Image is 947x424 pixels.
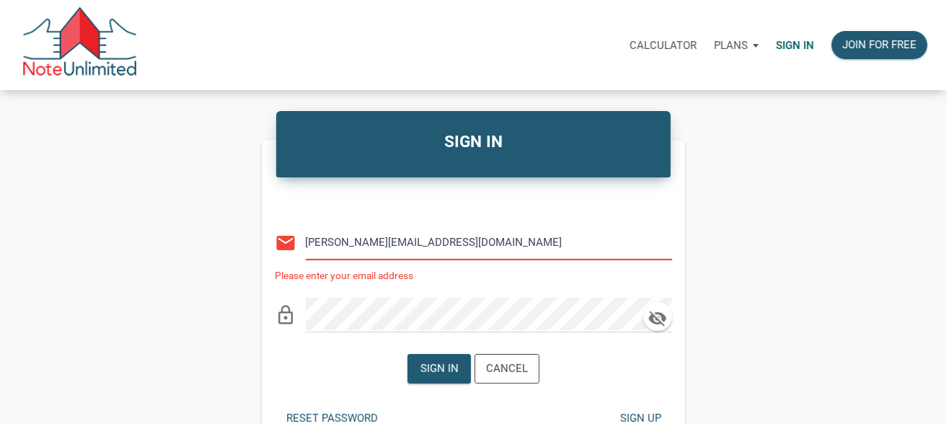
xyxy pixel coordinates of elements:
[486,361,528,377] div: Cancel
[714,39,748,52] p: Plans
[22,7,138,83] img: NoteUnlimited
[276,304,297,326] i: lock_outline
[832,31,928,59] button: Join for free
[621,22,705,68] a: Calculator
[475,354,539,384] button: Cancel
[705,24,767,67] button: Plans
[823,22,936,68] a: Join for free
[630,39,697,52] p: Calculator
[776,39,814,52] p: Sign in
[276,232,297,254] i: email
[842,37,917,53] div: Join for free
[767,22,823,68] a: Sign in
[276,271,672,281] div: Please enter your email address
[408,354,471,384] button: Sign in
[420,361,459,377] div: Sign in
[705,22,767,68] a: Plans
[287,130,661,154] h4: SIGN IN
[306,226,651,258] input: Email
